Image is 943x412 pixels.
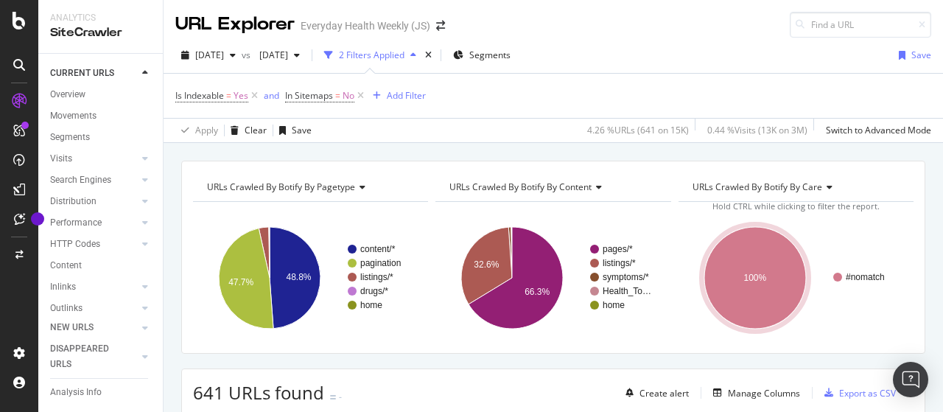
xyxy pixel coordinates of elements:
text: home [360,300,382,310]
a: Content [50,258,153,273]
a: Overview [50,87,153,102]
div: Create alert [639,387,689,399]
div: Everyday Health Weekly (JS) [301,18,430,33]
a: HTTP Codes [50,237,138,252]
span: = [226,89,231,102]
text: home [603,300,625,310]
div: Content [50,258,82,273]
a: Distribution [50,194,138,209]
span: 641 URLs found [193,380,324,405]
div: Open Intercom Messenger [893,362,928,397]
text: Health_To… [603,286,651,296]
text: 66.3% [525,287,550,297]
button: and [264,88,279,102]
svg: A chart. [435,214,667,342]
h4: URLs Crawled By Botify By pagetype [204,175,415,199]
span: Is Indexable [175,89,224,102]
div: Save [911,49,931,61]
button: [DATE] [175,43,242,67]
text: 48.8% [287,272,312,282]
button: Clear [225,119,267,142]
span: 2025 Aug. 31st [253,49,288,61]
text: #nomatch [846,272,885,282]
text: drugs/* [360,286,388,296]
button: Save [273,119,312,142]
div: Tooltip anchor [31,212,44,226]
div: HTTP Codes [50,237,100,252]
div: URL Explorer [175,12,295,37]
button: [DATE] [253,43,306,67]
div: NEW URLS [50,320,94,335]
text: pages/* [603,244,633,254]
div: SiteCrawler [50,24,151,41]
span: URLs Crawled By Botify By content [449,181,592,193]
div: Manage Columns [728,387,800,399]
input: Find a URL [790,12,931,38]
button: 2 Filters Applied [318,43,422,67]
h4: URLs Crawled By Botify By content [446,175,657,199]
div: 0.44 % Visits ( 13K on 3M ) [707,124,807,136]
div: Overview [50,87,85,102]
div: Switch to Advanced Mode [826,124,931,136]
div: Analytics [50,12,151,24]
svg: A chart. [679,214,910,342]
span: No [343,85,354,106]
text: listings/* [360,272,393,282]
span: 2025 Sep. 7th [195,49,224,61]
span: Hold CTRL while clicking to filter the report. [712,200,880,212]
span: URLs Crawled By Botify By pagetype [207,181,355,193]
div: 4.26 % URLs ( 641 on 15K ) [587,124,689,136]
div: 2 Filters Applied [339,49,404,61]
div: - [339,391,342,403]
button: Switch to Advanced Mode [820,119,931,142]
span: Yes [234,85,248,106]
span: URLs Crawled By Botify By care [693,181,822,193]
div: Inlinks [50,279,76,295]
span: vs [242,49,253,61]
text: content/* [360,244,396,254]
div: Distribution [50,194,97,209]
button: Add Filter [367,87,426,105]
div: times [422,48,435,63]
div: Save [292,124,312,136]
div: Outlinks [50,301,83,316]
button: Apply [175,119,218,142]
span: In Sitemaps [285,89,333,102]
div: Add Filter [387,89,426,102]
text: 32.6% [474,259,499,270]
a: Segments [50,130,153,145]
a: DISAPPEARED URLS [50,341,138,372]
text: 100% [743,273,766,283]
button: Create alert [620,381,689,405]
span: Segments [469,49,511,61]
a: Visits [50,151,138,167]
text: pagination [360,258,401,268]
a: Performance [50,215,138,231]
div: Clear [245,124,267,136]
div: Performance [50,215,102,231]
a: CURRENT URLS [50,66,138,81]
div: Apply [195,124,218,136]
a: Search Engines [50,172,138,188]
button: Save [893,43,931,67]
text: listings/* [603,258,636,268]
button: Export as CSV [818,381,896,405]
div: Visits [50,151,72,167]
div: Search Engines [50,172,111,188]
div: Segments [50,130,90,145]
h4: URLs Crawled By Botify By care [690,175,900,199]
button: Manage Columns [707,384,800,402]
div: DISAPPEARED URLS [50,341,125,372]
a: Movements [50,108,153,124]
button: Segments [447,43,516,67]
svg: A chart. [193,214,424,342]
div: and [264,89,279,102]
a: NEW URLS [50,320,138,335]
div: arrow-right-arrow-left [436,21,445,31]
span: = [335,89,340,102]
img: Equal [330,395,336,399]
text: symptoms/* [603,272,649,282]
